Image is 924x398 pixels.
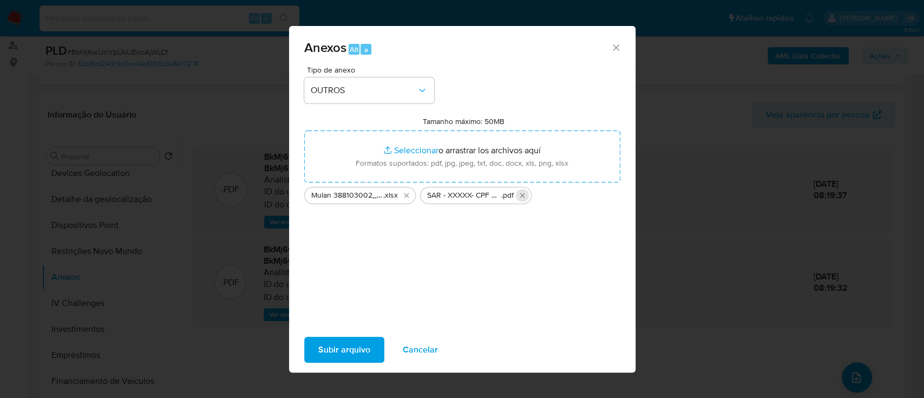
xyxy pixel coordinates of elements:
[304,77,434,103] button: OUTROS
[307,66,437,74] span: Tipo de anexo
[423,116,504,126] label: Tamanho máximo: 50MB
[304,38,346,57] span: Anexos
[427,190,501,201] span: SAR - XXXXX- CPF 07442942741 - VAGNER [PERSON_NAME] (1)
[611,42,620,52] button: Cerrar
[311,190,383,201] span: Mulan 388103002_2025_09_22_08_56_18
[364,44,368,55] span: a
[389,337,452,363] button: Cancelar
[350,44,358,55] span: Alt
[311,85,417,96] span: OUTROS
[383,190,398,201] span: .xlsx
[516,189,529,202] button: Eliminar SAR - XXXXX- CPF 07442942741 - VAGNER BEZERRA DA SILVA (1).pdf
[400,189,413,202] button: Eliminar Mulan 388103002_2025_09_22_08_56_18.xlsx
[501,190,514,201] span: .pdf
[403,338,438,362] span: Cancelar
[318,338,370,362] span: Subir arquivo
[304,182,620,204] ul: Archivos seleccionados
[304,337,384,363] button: Subir arquivo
